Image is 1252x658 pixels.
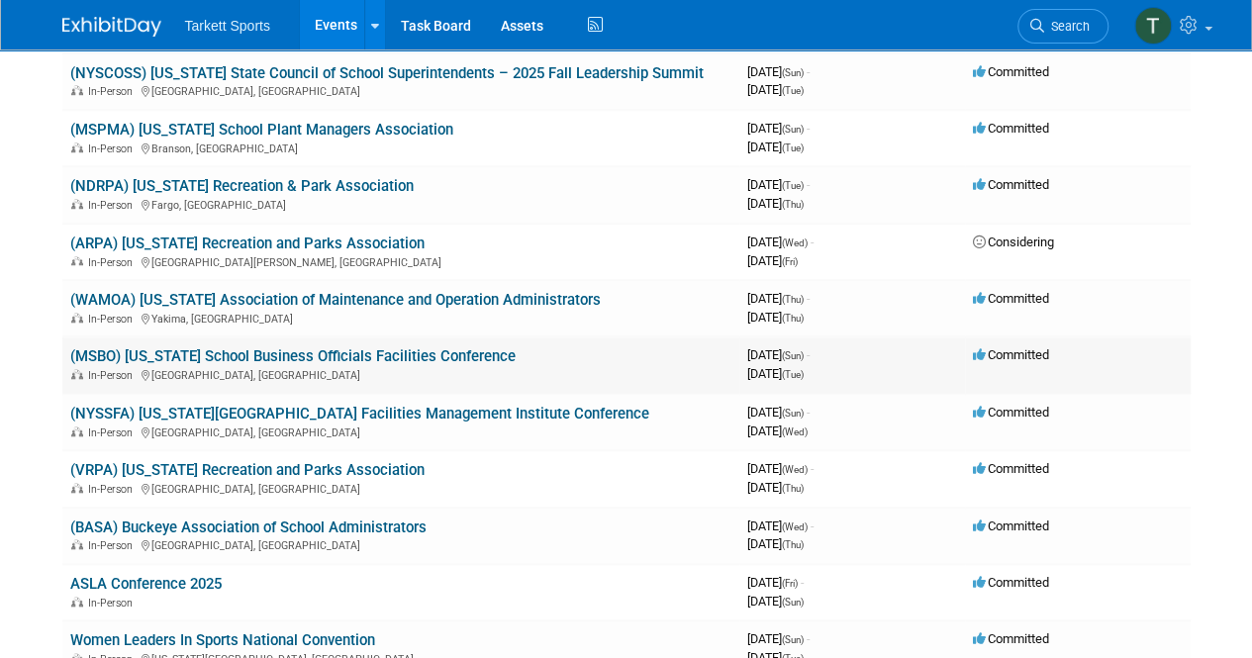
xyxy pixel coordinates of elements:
[70,253,731,269] div: [GEOGRAPHIC_DATA][PERSON_NAME], [GEOGRAPHIC_DATA]
[811,461,814,476] span: -
[70,575,222,593] a: ASLA Conference 2025
[70,461,425,479] a: (VRPA) [US_STATE] Recreation and Parks Association
[70,631,375,649] a: Women Leaders In Sports National Convention
[1044,19,1090,34] span: Search
[70,518,427,536] a: (BASA) Buckeye Association of School Administrators
[807,291,810,306] span: -
[973,64,1049,79] span: Committed
[70,291,601,309] a: (WAMOA) [US_STATE] Association of Maintenance and Operation Administrators
[747,347,810,362] span: [DATE]
[973,235,1054,249] span: Considering
[807,405,810,420] span: -
[747,64,810,79] span: [DATE]
[782,67,804,78] span: (Sun)
[88,85,139,98] span: In-Person
[807,631,810,646] span: -
[71,539,83,549] img: In-Person Event
[70,196,731,212] div: Fargo, [GEOGRAPHIC_DATA]
[71,483,83,493] img: In-Person Event
[807,64,810,79] span: -
[88,539,139,552] span: In-Person
[88,426,139,439] span: In-Person
[747,235,814,249] span: [DATE]
[747,291,810,306] span: [DATE]
[973,518,1049,533] span: Committed
[811,235,814,249] span: -
[70,64,704,82] a: (NYSCOSS) [US_STATE] State Council of School Superintendents – 2025 Fall Leadership Summit
[782,124,804,135] span: (Sun)
[973,347,1049,362] span: Committed
[70,235,425,252] a: (ARPA) [US_STATE] Recreation and Parks Association
[782,408,804,419] span: (Sun)
[70,177,414,195] a: (NDRPA) [US_STATE] Recreation & Park Association
[782,464,808,475] span: (Wed)
[71,369,83,379] img: In-Person Event
[973,177,1049,192] span: Committed
[88,597,139,610] span: In-Person
[782,256,798,267] span: (Fri)
[973,405,1049,420] span: Committed
[807,121,810,136] span: -
[70,310,731,326] div: Yakima, [GEOGRAPHIC_DATA]
[88,142,139,155] span: In-Person
[782,313,804,324] span: (Thu)
[747,253,798,268] span: [DATE]
[782,539,804,550] span: (Thu)
[782,634,804,645] span: (Sun)
[782,426,808,437] span: (Wed)
[747,121,810,136] span: [DATE]
[71,426,83,436] img: In-Person Event
[782,483,804,494] span: (Thu)
[747,423,808,438] span: [DATE]
[71,199,83,209] img: In-Person Event
[973,121,1049,136] span: Committed
[782,521,808,532] span: (Wed)
[747,366,804,381] span: [DATE]
[70,536,731,552] div: [GEOGRAPHIC_DATA], [GEOGRAPHIC_DATA]
[973,461,1049,476] span: Committed
[747,461,814,476] span: [DATE]
[747,140,804,154] span: [DATE]
[747,196,804,211] span: [DATE]
[71,85,83,95] img: In-Person Event
[782,597,804,608] span: (Sun)
[747,405,810,420] span: [DATE]
[70,423,731,439] div: [GEOGRAPHIC_DATA], [GEOGRAPHIC_DATA]
[782,294,804,305] span: (Thu)
[973,291,1049,306] span: Committed
[88,199,139,212] span: In-Person
[747,310,804,325] span: [DATE]
[747,518,814,533] span: [DATE]
[747,594,804,609] span: [DATE]
[782,199,804,210] span: (Thu)
[782,180,804,191] span: (Tue)
[71,313,83,323] img: In-Person Event
[747,536,804,551] span: [DATE]
[62,17,161,37] img: ExhibitDay
[70,366,731,382] div: [GEOGRAPHIC_DATA], [GEOGRAPHIC_DATA]
[747,177,810,192] span: [DATE]
[973,575,1049,590] span: Committed
[1017,9,1108,44] a: Search
[71,142,83,152] img: In-Person Event
[807,347,810,362] span: -
[782,237,808,248] span: (Wed)
[973,631,1049,646] span: Committed
[782,85,804,96] span: (Tue)
[88,369,139,382] span: In-Person
[71,597,83,607] img: In-Person Event
[811,518,814,533] span: -
[782,142,804,153] span: (Tue)
[70,480,731,496] div: [GEOGRAPHIC_DATA], [GEOGRAPHIC_DATA]
[88,256,139,269] span: In-Person
[782,578,798,589] span: (Fri)
[70,121,453,139] a: (MSPMA) [US_STATE] School Plant Managers Association
[747,82,804,97] span: [DATE]
[807,177,810,192] span: -
[782,350,804,361] span: (Sun)
[71,256,83,266] img: In-Person Event
[801,575,804,590] span: -
[185,18,270,34] span: Tarkett Sports
[70,140,731,155] div: Branson, [GEOGRAPHIC_DATA]
[70,347,516,365] a: (MSBO) [US_STATE] School Business Officials Facilities Conference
